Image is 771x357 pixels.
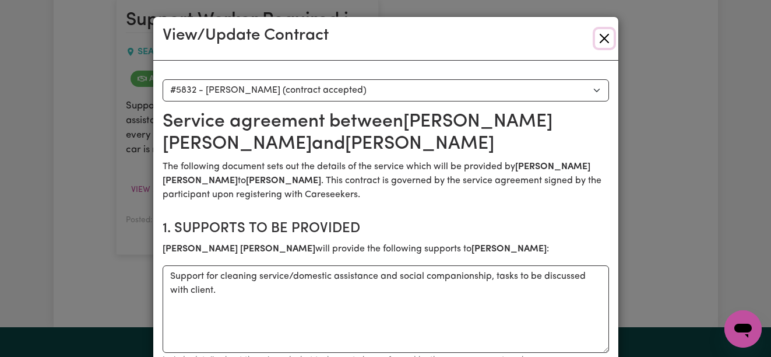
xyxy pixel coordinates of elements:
[595,29,614,48] button: Close
[724,310,762,348] iframe: Button to launch messaging window
[163,244,315,254] b: [PERSON_NAME] [PERSON_NAME]
[163,220,609,237] h2: 1. Supports to be provided
[163,242,609,256] p: will provide the following supports to :
[163,26,329,46] h3: View/Update Contract
[471,244,547,254] b: [PERSON_NAME]
[163,111,609,156] h2: Service agreement between [PERSON_NAME] [PERSON_NAME] and [PERSON_NAME]
[163,160,609,202] p: The following document sets out the details of the service which will be provided by to . This co...
[246,176,321,185] b: [PERSON_NAME]
[163,265,609,353] textarea: Support for cleaning service/domestic assistance and social companionship, tasks to be discussed ...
